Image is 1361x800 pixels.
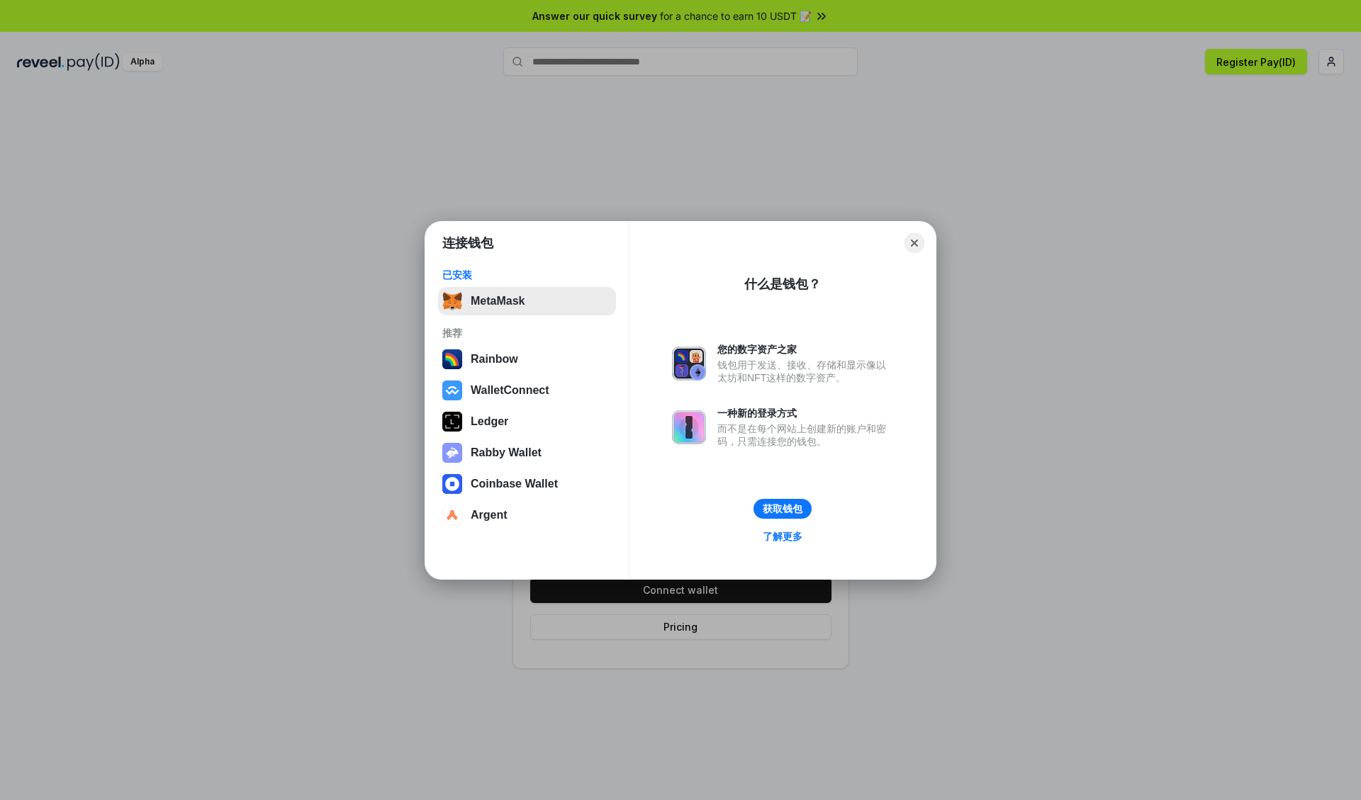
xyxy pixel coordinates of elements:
[471,295,525,308] div: MetaMask
[442,474,462,494] img: svg+xml,%3Csvg%20width%3D%2228%22%20height%3D%2228%22%20viewBox%3D%220%200%2028%2028%22%20fill%3D...
[442,412,462,432] img: svg+xml,%3Csvg%20xmlns%3D%22http%3A%2F%2Fwww.w3.org%2F2000%2Fsvg%22%20width%3D%2228%22%20height%3...
[904,233,924,253] button: Close
[442,443,462,463] img: svg+xml,%3Csvg%20xmlns%3D%22http%3A%2F%2Fwww.w3.org%2F2000%2Fsvg%22%20fill%3D%22none%22%20viewBox...
[471,478,558,490] div: Coinbase Wallet
[717,343,893,356] div: 您的数字资产之家
[442,291,462,311] img: svg+xml,%3Csvg%20fill%3D%22none%22%20height%3D%2233%22%20viewBox%3D%220%200%2035%2033%22%20width%...
[744,276,821,293] div: 什么是钱包？
[438,345,616,373] button: Rainbow
[438,501,616,529] button: Argent
[717,359,893,384] div: 钱包用于发送、接收、存储和显示像以太坊和NFT这样的数字资产。
[754,527,811,546] a: 了解更多
[672,347,706,381] img: svg+xml,%3Csvg%20xmlns%3D%22http%3A%2F%2Fwww.w3.org%2F2000%2Fsvg%22%20fill%3D%22none%22%20viewBox...
[717,422,893,448] div: 而不是在每个网站上创建新的账户和密码，只需连接您的钱包。
[763,502,802,515] div: 获取钱包
[471,353,518,366] div: Rainbow
[442,327,612,339] div: 推荐
[442,505,462,525] img: svg+xml,%3Csvg%20width%3D%2228%22%20height%3D%2228%22%20viewBox%3D%220%200%2028%2028%22%20fill%3D...
[442,381,462,400] img: svg+xml,%3Csvg%20width%3D%2228%22%20height%3D%2228%22%20viewBox%3D%220%200%2028%2028%22%20fill%3D...
[438,439,616,467] button: Rabby Wallet
[438,376,616,405] button: WalletConnect
[438,287,616,315] button: MetaMask
[471,446,542,459] div: Rabby Wallet
[442,349,462,369] img: svg+xml,%3Csvg%20width%3D%22120%22%20height%3D%22120%22%20viewBox%3D%220%200%20120%20120%22%20fil...
[438,407,616,436] button: Ledger
[471,415,508,428] div: Ledger
[471,384,549,397] div: WalletConnect
[763,530,802,543] div: 了解更多
[717,407,893,419] div: 一种新的登录方式
[672,410,706,444] img: svg+xml,%3Csvg%20xmlns%3D%22http%3A%2F%2Fwww.w3.org%2F2000%2Fsvg%22%20fill%3D%22none%22%20viewBox...
[471,509,508,522] div: Argent
[438,470,616,498] button: Coinbase Wallet
[442,269,612,281] div: 已安装
[442,235,493,252] h1: 连接钱包
[754,499,812,519] button: 获取钱包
